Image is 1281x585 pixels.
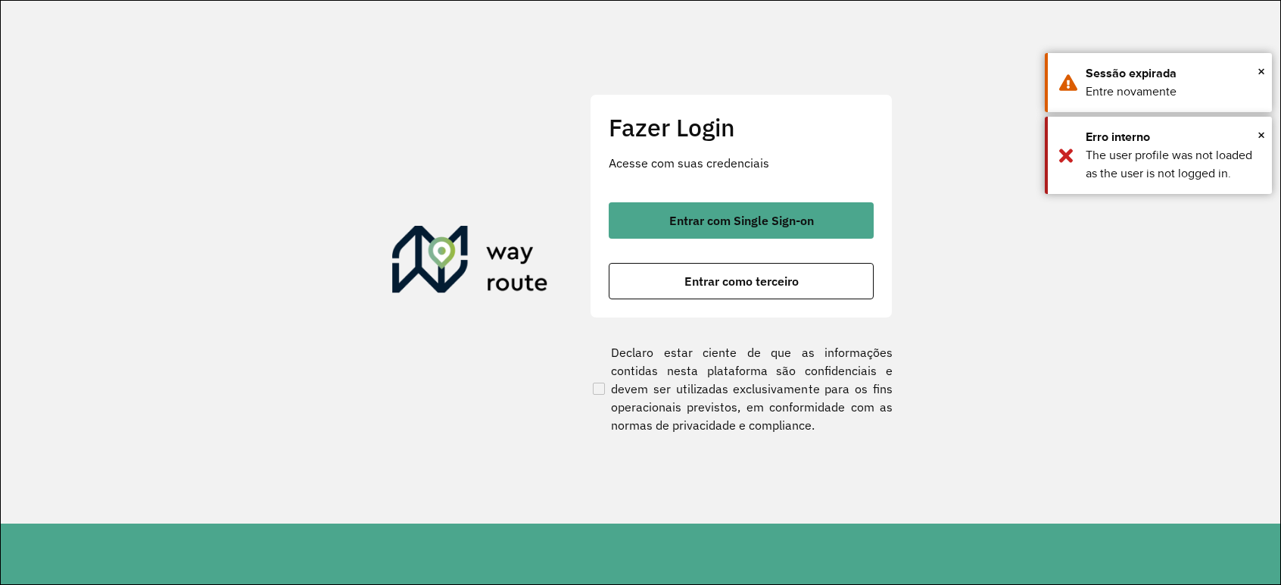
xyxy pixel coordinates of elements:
[1086,83,1261,101] div: Entre novamente
[590,343,893,434] label: Declaro estar ciente de que as informações contidas nesta plataforma são confidenciais e devem se...
[669,214,814,227] span: Entrar com Single Sign-on
[609,113,874,142] h2: Fazer Login
[1086,64,1261,83] div: Sessão expirada
[684,275,799,287] span: Entrar como terceiro
[1086,128,1261,146] div: Erro interno
[1086,146,1261,183] div: The user profile was not loaded as the user is not logged in.
[1258,124,1265,146] span: ×
[392,226,548,299] img: Roteirizador AmbevTech
[609,154,874,172] p: Acesse com suas credenciais
[1258,60,1265,83] span: ×
[609,202,874,239] button: button
[1258,124,1265,146] button: Close
[1258,60,1265,83] button: Close
[609,263,874,299] button: button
